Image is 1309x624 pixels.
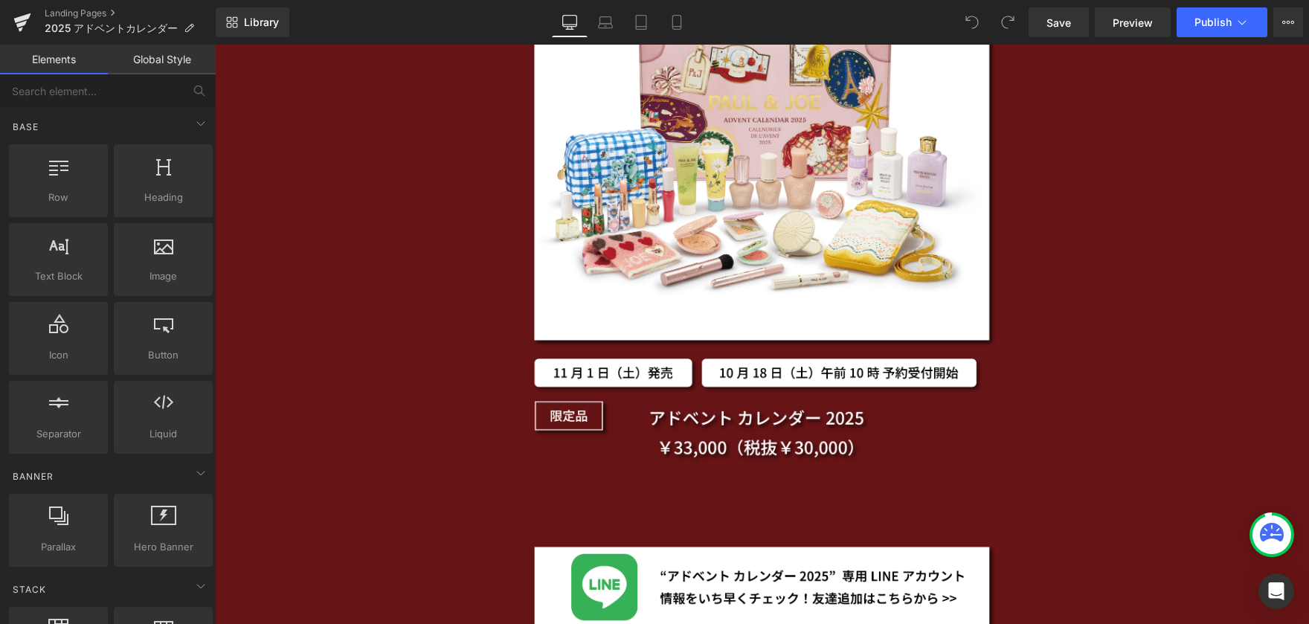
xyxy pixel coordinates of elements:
[11,469,55,483] span: Banner
[118,539,208,555] span: Hero Banner
[1113,15,1153,30] span: Preview
[659,7,695,37] a: Mobile
[1273,7,1303,37] button: More
[13,539,103,555] span: Parallax
[11,582,48,596] span: Stack
[45,22,178,34] span: 2025 アドベントカレンダー
[1095,7,1171,37] a: Preview
[13,268,103,284] span: Text Block
[13,347,103,363] span: Icon
[11,120,40,134] span: Base
[1194,16,1232,28] span: Publish
[118,190,208,205] span: Heading
[108,45,216,74] a: Global Style
[13,190,103,205] span: Row
[1258,573,1294,609] div: Open Intercom Messenger
[623,7,659,37] a: Tablet
[118,268,208,284] span: Image
[588,7,623,37] a: Laptop
[957,7,987,37] button: Undo
[216,7,289,37] a: New Library
[1177,7,1267,37] button: Publish
[244,16,279,29] span: Library
[118,426,208,442] span: Liquid
[552,7,588,37] a: Desktop
[13,426,103,442] span: Separator
[993,7,1023,37] button: Redo
[1046,15,1071,30] span: Save
[118,347,208,363] span: Button
[45,7,216,19] a: Landing Pages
